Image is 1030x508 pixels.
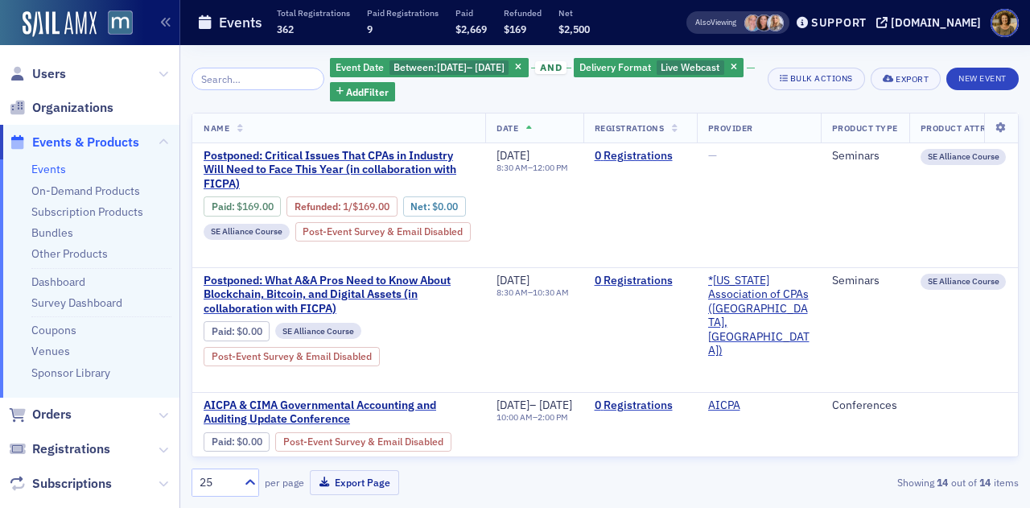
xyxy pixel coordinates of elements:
[437,60,467,73] span: [DATE]
[595,399,686,413] a: 0 Registrations
[496,122,518,134] span: Date
[708,399,740,413] a: AICPA
[661,60,719,73] span: Live Webcast
[496,273,529,287] span: [DATE]
[295,200,343,213] span: :
[9,134,139,151] a: Events & Products
[896,75,929,84] div: Export
[310,470,399,495] button: Export Page
[32,134,139,151] span: Events & Products
[32,65,66,83] span: Users
[946,68,1019,90] button: New Event
[330,82,396,102] button: AddFilter
[946,70,1019,85] a: New Event
[204,122,229,134] span: Name
[496,412,572,423] div: –
[539,398,572,412] span: [DATE]
[744,14,761,31] span: Dee Sullivan
[595,122,665,134] span: Registrations
[31,366,110,380] a: Sponsor Library
[31,275,85,289] a: Dashboard
[832,274,898,288] div: Seminars
[367,7,439,19] p: Paid Registrations
[212,200,232,213] a: Paid
[204,321,270,341] div: Paid: 0 - $0
[496,399,572,413] div: –
[558,7,590,19] p: Net
[768,68,865,90] button: Bulk Actions
[108,10,133,35] img: SailAMX
[237,200,274,213] span: $169.00
[352,200,389,213] span: $169.00
[455,23,487,35] span: $2,669
[496,411,533,423] time: 10:00 AM
[9,475,112,493] a: Subscriptions
[538,411,568,423] time: 2:00 PM
[204,399,474,427] a: AICPA & CIMA Governmental Accounting and Auditing Update Conference
[204,149,474,192] a: Postponed: Critical Issues That CPAs in Industry Will Need to Face This Year (in collaboration wi...
[9,406,72,423] a: Orders
[496,287,569,298] div: –
[504,7,542,19] p: Refunded
[219,13,262,32] h1: Events
[212,325,237,337] span: :
[595,274,686,288] a: 0 Registrations
[455,7,487,19] p: Paid
[204,224,290,240] div: SE Alliance Course
[295,200,338,213] a: Refunded
[531,61,571,74] button: and
[32,99,113,117] span: Organizations
[97,10,133,38] a: View Homepage
[504,23,526,35] span: $169
[595,149,686,163] a: 0 Registrations
[708,274,810,358] a: *[US_STATE] Association of CPAs ([GEOGRAPHIC_DATA], [GEOGRAPHIC_DATA])
[346,85,389,99] span: Add Filter
[475,60,505,73] span: [DATE]
[934,475,951,489] strong: 14
[496,398,529,412] span: [DATE]
[410,200,432,213] span: Net :
[212,436,237,448] span: :
[277,23,294,35] span: 362
[832,399,898,413] div: Conferences
[275,432,451,452] div: Post-Event Survey
[535,61,566,74] span: and
[32,440,110,458] span: Registrations
[9,65,66,83] a: Users
[192,68,324,90] input: Search…
[31,344,70,358] a: Venues
[891,15,981,30] div: [DOMAIN_NAME]
[921,274,1007,290] div: SE Alliance Course
[204,196,281,216] div: Paid: 0 - $16900
[9,99,113,117] a: Organizations
[708,399,810,413] span: AICPA
[200,474,235,491] div: 25
[32,475,112,493] span: Subscriptions
[212,200,237,213] span: :
[31,225,73,240] a: Bundles
[275,323,361,339] div: SE Alliance Course
[695,17,711,27] div: Also
[790,74,853,83] div: Bulk Actions
[31,184,140,198] a: On-Demand Products
[265,475,304,489] label: per page
[558,23,590,35] span: $2,500
[31,295,122,310] a: Survey Dashboard
[32,406,72,423] span: Orders
[708,148,717,163] span: —
[9,440,110,458] a: Registrations
[31,162,66,176] a: Events
[212,436,232,448] a: Paid
[237,436,262,448] span: $0.00
[437,60,505,73] span: –
[23,11,97,37] img: SailAMX
[277,7,350,19] p: Total Registrations
[533,287,569,298] time: 10:30 AM
[403,196,466,216] div: Net: $0
[204,274,474,316] a: Postponed: What A&A Pros Need to Know About Blockchain, Bitcoin, and Digital Assets (in collabora...
[286,196,397,216] div: Refunded: 0 - $16900
[767,14,784,31] span: Emily Trott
